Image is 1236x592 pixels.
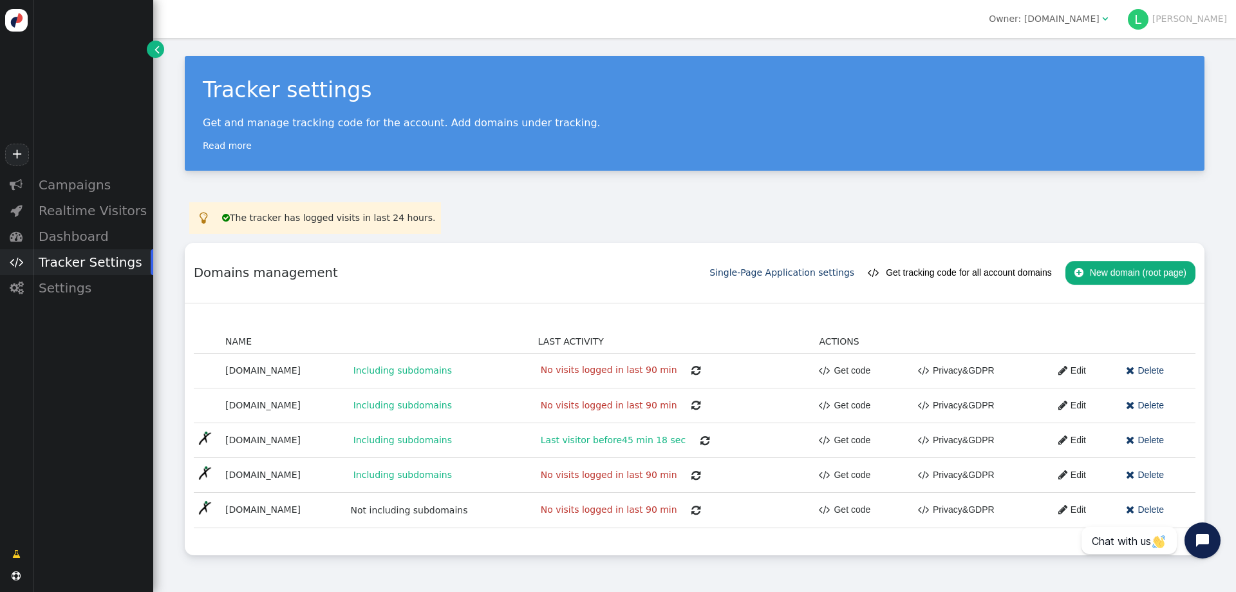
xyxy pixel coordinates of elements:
[538,398,680,412] span: No visits logged in last 90 min
[819,397,830,414] span: 
[221,493,346,528] td: [DOMAIN_NAME]
[222,213,230,222] span: 
[1049,359,1086,382] a: Edit
[221,423,346,458] td: [DOMAIN_NAME]
[819,467,830,483] span: 
[1102,14,1108,23] span: 
[1049,428,1086,452] a: Edit
[198,432,212,445] img: favicon.ico
[154,43,160,56] span: 
[12,548,21,561] span: 
[1058,502,1067,518] span: 
[868,267,879,278] span: 
[32,249,153,275] div: Tracker Settings
[868,261,1052,284] button: Get tracking code for all account domains
[1117,394,1164,417] a: Delete
[221,330,346,354] td: NAME
[691,470,700,481] span: 
[538,502,680,517] span: No visits logged in last 90 min
[1126,467,1134,483] span: 
[918,432,930,448] span: 
[218,204,440,233] td: The tracker has logged visits in last 24 hours.
[1058,397,1067,414] span: 
[682,394,709,417] button: 
[10,178,23,191] span: 
[909,428,995,452] a: Privacy&GDPR
[819,502,830,518] span: 
[538,363,680,377] span: No visits logged in last 90 min
[691,505,700,515] span: 
[198,501,212,515] img: favicon.ico
[1074,267,1083,278] span: 
[538,433,689,447] span: Last visitor before
[147,41,164,58] a: 
[1058,432,1067,448] span: 
[682,499,709,522] button: 
[691,365,700,376] span: 
[351,503,468,517] span: Not including subdomains
[918,502,930,518] span: 
[700,435,709,446] span: 
[3,542,30,566] a: 
[1117,499,1164,522] a: Delete
[909,464,995,487] a: Privacy&GDPR
[682,464,709,487] button: 
[198,466,212,480] img: favicon.ico
[10,256,23,269] span: 
[203,117,1186,129] p: Get and manage tracking code for the account. Add domains under tracking.
[909,394,995,417] a: Privacy&GDPR
[10,204,23,217] span: 
[819,394,870,417] a: Get code
[909,499,995,522] a: Privacy&GDPR
[691,428,718,452] button: 
[1117,428,1164,452] a: Delete
[819,359,870,382] a: Get code
[622,435,686,445] span: 45 min 18 sec
[10,282,23,294] span: 
[909,359,995,382] a: Privacy&GDPR
[682,359,709,382] button: 
[1065,261,1195,284] button: New domain (root page)
[1126,363,1134,379] span: 
[1126,432,1134,448] span: 
[32,224,153,249] div: Dashboard
[203,74,1186,106] div: Tracker settings
[1049,499,1086,522] a: Edit
[918,397,930,414] span: 
[1049,464,1086,487] a: Edit
[351,433,455,447] span: Including subdomains
[1126,502,1134,518] span: 
[918,363,930,379] span: 
[989,12,1100,26] div: Owner: [DOMAIN_NAME]
[221,353,346,388] td: [DOMAIN_NAME]
[1058,363,1067,379] span: 
[10,230,23,243] span: 
[709,267,854,278] a: Single-Page Application settings
[814,330,904,354] td: ACTIONS
[1049,394,1086,417] a: Edit
[351,468,455,482] span: Including subdomains
[538,468,680,482] span: No visits logged in last 90 min
[221,388,346,423] td: [DOMAIN_NAME]
[200,211,207,225] span: 
[819,464,870,487] a: Get code
[1128,9,1148,30] div: L
[1117,464,1164,487] a: Delete
[32,172,153,198] div: Campaigns
[819,363,830,379] span: 
[819,428,870,452] a: Get code
[203,140,252,151] a: Read more
[32,275,153,301] div: Settings
[534,330,815,354] td: LAST ACTIVITY
[5,144,28,166] a: +
[1117,359,1164,382] a: Delete
[221,458,346,493] td: [DOMAIN_NAME]
[351,398,455,412] span: Including subdomains
[1058,467,1067,483] span: 
[1128,14,1227,24] a: L[PERSON_NAME]
[1126,397,1134,414] span: 
[32,198,153,224] div: Realtime Visitors
[691,400,700,410] span: 
[351,363,455,377] span: Including subdomains
[5,9,28,32] img: logo-icon.svg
